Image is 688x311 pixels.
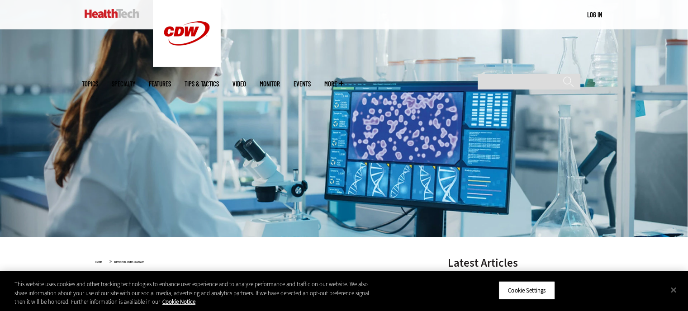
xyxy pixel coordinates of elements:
a: CDW [153,60,221,69]
span: Topics [82,80,98,87]
div: User menu [587,10,602,19]
a: Features [149,80,171,87]
a: Home [95,260,102,264]
a: Events [294,80,311,87]
div: This website uses cookies and other tracking technologies to enhance user experience and to analy... [14,280,379,306]
a: Tips & Tactics [185,80,219,87]
a: Video [232,80,246,87]
a: Artificial Intelligence [114,260,144,264]
a: More information about your privacy [162,298,195,306]
div: » [95,257,424,264]
a: Artificial Intelligence [114,270,193,279]
a: Log in [587,10,602,19]
span: More [324,80,343,87]
h3: Latest Articles [447,257,583,269]
button: Close [664,280,683,300]
img: Home [85,9,139,18]
span: Specialty [112,80,135,87]
a: MonITor [260,80,280,87]
button: Cookie Settings [498,281,555,300]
